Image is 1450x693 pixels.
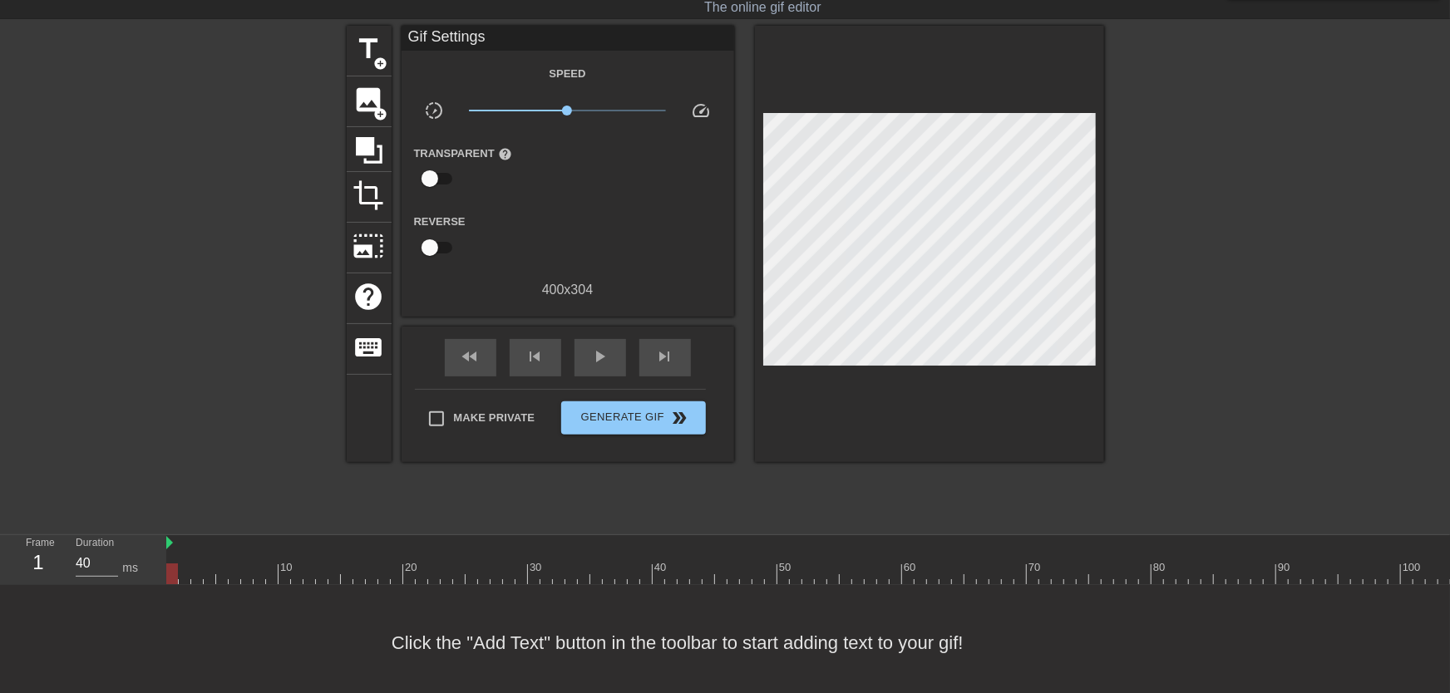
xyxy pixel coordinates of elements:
label: Duration [76,538,114,548]
button: Generate Gif [561,401,705,435]
label: Reverse [414,214,466,230]
span: add_circle [374,107,388,121]
span: crop [353,179,385,211]
div: 60 [904,559,919,576]
span: help [498,147,512,161]
label: Transparent [414,145,512,162]
div: 90 [1278,559,1293,576]
div: 80 [1153,559,1168,576]
span: play_arrow [590,346,610,366]
span: title [353,33,385,65]
span: Make Private [454,410,535,426]
div: 30 [530,559,545,576]
div: ms [122,559,138,577]
span: skip_next [655,346,675,366]
span: keyboard [353,332,385,363]
div: 70 [1028,559,1043,576]
span: slow_motion_video [424,101,444,120]
span: double_arrow [669,408,689,428]
div: 20 [405,559,420,576]
span: photo_size_select_large [353,230,385,262]
div: 100 [1403,559,1423,576]
span: skip_previous [525,346,545,366]
span: Generate Gif [568,408,698,428]
div: 40 [654,559,669,576]
div: 400 x 304 [402,280,734,300]
div: 10 [280,559,295,576]
span: fast_rewind [461,346,481,366]
div: Frame [13,535,63,583]
span: speed [691,101,711,120]
span: image [353,84,385,116]
label: Speed [549,66,585,82]
span: help [353,281,385,312]
span: add_circle [374,57,388,71]
div: 50 [779,559,794,576]
div: Gif Settings [402,26,734,51]
div: 1 [26,548,51,577]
